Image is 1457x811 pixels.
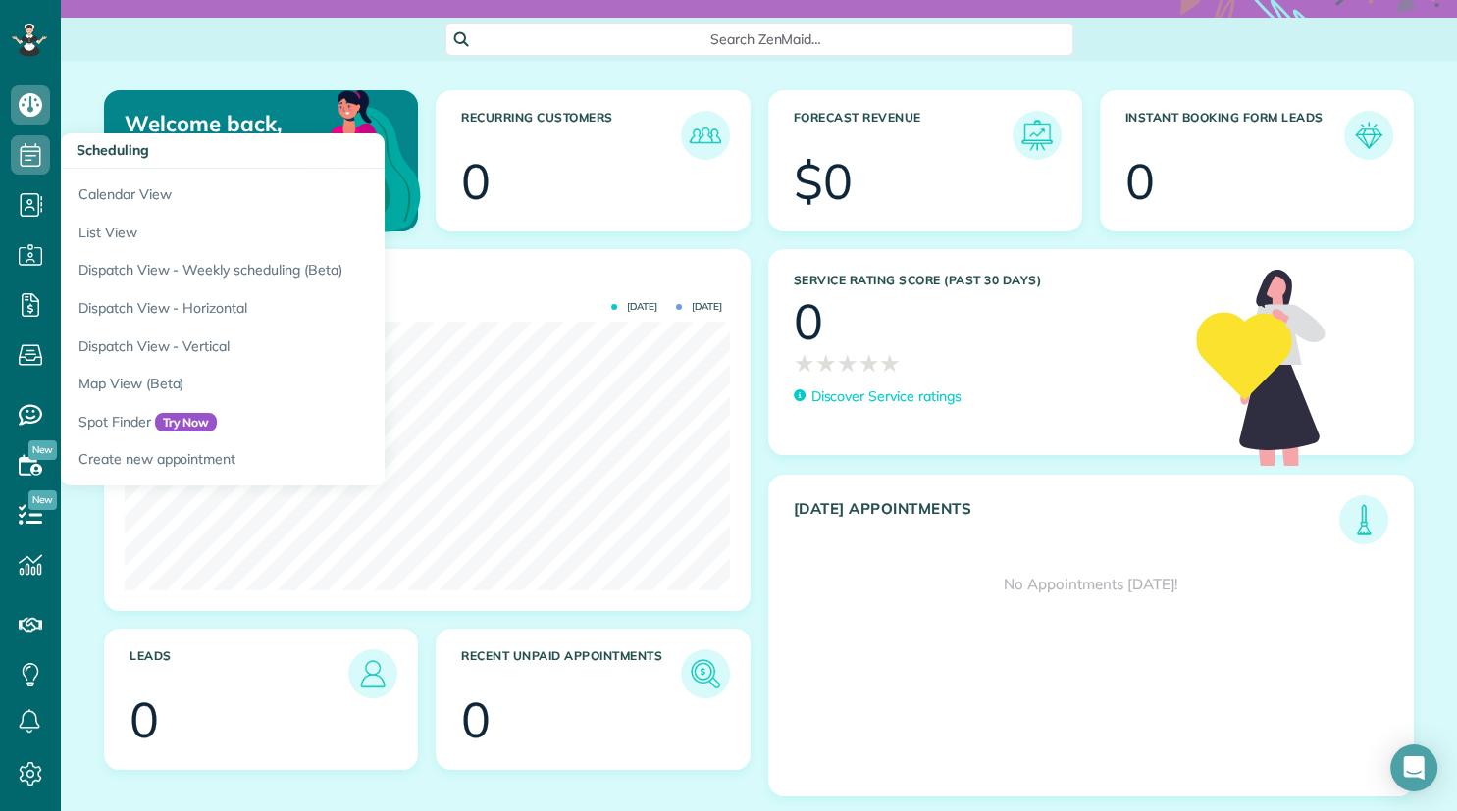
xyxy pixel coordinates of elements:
a: Dispatch View - Horizontal [61,289,551,328]
img: icon_forecast_revenue-8c13a41c7ed35a8dcfafea3cbb826a0462acb37728057bba2d056411b612bbbe.png [1017,116,1057,155]
a: Map View (Beta) [61,365,551,403]
img: icon_todays_appointments-901f7ab196bb0bea1936b74009e4eb5ffbc2d2711fa7634e0d609ed5ef32b18b.png [1344,500,1383,539]
img: icon_leads-1bed01f49abd5b7fead27621c3d59655bb73ed531f8eeb49469d10e621d6b896.png [353,654,392,693]
span: New [28,490,57,510]
img: icon_recurring_customers-cf858462ba22bcd05b5a5880d41d6543d210077de5bb9ebc9590e49fd87d84ed.png [686,116,725,155]
a: Discover Service ratings [794,386,962,407]
div: 0 [461,157,491,206]
span: ★ [879,346,901,380]
div: 0 [130,695,159,744]
p: Welcome back, [PERSON_NAME]! [125,111,316,163]
p: Discover Service ratings [811,386,962,407]
span: [DATE] [676,302,722,312]
span: New [28,440,57,460]
a: Create new appointment [61,440,551,485]
img: dashboard_welcome-42a62b7d889689a78055ac9021e634bf52bae3f8056760290aed330b23ab8690.png [234,68,425,258]
div: No Appointments [DATE]! [769,544,1414,625]
img: icon_form_leads-04211a6a04a5b2264e4ee56bc0799ec3eb69b7e499cbb523a139df1d13a81ae0.png [1349,116,1388,155]
a: Dispatch View - Vertical [61,328,551,366]
h3: Instant Booking Form Leads [1125,111,1344,160]
a: Spot FinderTry Now [61,403,551,441]
img: icon_unpaid_appointments-47b8ce3997adf2238b356f14209ab4cced10bd1f174958f3ca8f1d0dd7fffeee.png [686,654,725,693]
span: ★ [858,346,879,380]
h3: Recurring Customers [461,111,680,160]
span: Try Now [155,413,218,432]
span: Scheduling [77,141,149,159]
h3: Leads [130,649,348,698]
h3: Recent unpaid appointments [461,649,680,698]
a: Calendar View [61,169,551,214]
span: ★ [814,346,836,380]
h3: Service Rating score (past 30 days) [794,274,1176,287]
div: Open Intercom Messenger [1390,744,1437,791]
h3: [DATE] Appointments [794,500,1340,544]
span: [DATE] [611,302,657,312]
span: ★ [836,346,858,380]
a: Dispatch View - Weekly scheduling (Beta) [61,251,551,289]
div: 0 [1125,157,1155,206]
a: List View [61,214,551,252]
span: ★ [794,346,815,380]
div: $0 [794,157,853,206]
h3: Forecast Revenue [794,111,1013,160]
h3: Actual Revenue this month [130,275,730,292]
div: 0 [794,297,823,346]
div: 0 [461,695,491,744]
